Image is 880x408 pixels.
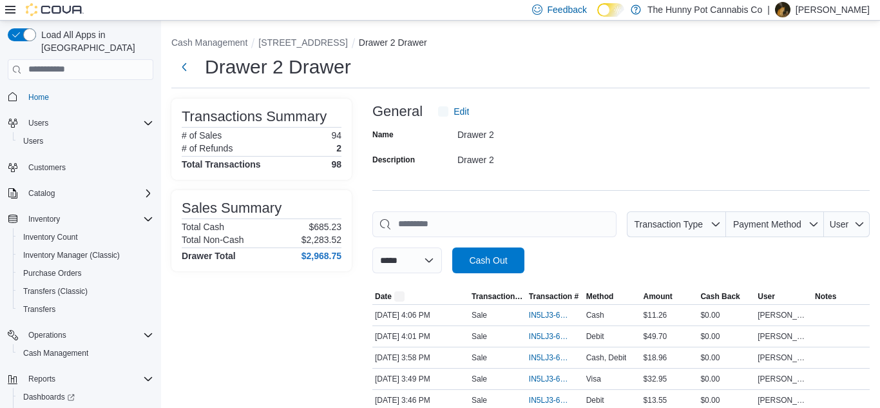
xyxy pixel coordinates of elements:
[28,92,49,102] span: Home
[182,130,222,141] h6: # of Sales
[18,133,153,149] span: Users
[375,291,392,302] span: Date
[372,211,617,237] input: This is a search bar. As you type, the results lower in the page will automatically filter.
[23,211,153,227] span: Inventory
[13,344,158,362] button: Cash Management
[472,374,487,384] p: Sale
[454,105,469,118] span: Edit
[372,289,469,304] button: Date
[23,136,43,146] span: Users
[644,353,667,363] span: $18.96
[23,232,78,242] span: Inventory Count
[529,310,568,320] span: IN5LJ3-6156733
[26,3,84,16] img: Cova
[18,229,83,245] a: Inventory Count
[18,229,153,245] span: Inventory Count
[472,291,524,302] span: Transaction Type
[372,393,469,408] div: [DATE] 3:46 PM
[171,36,870,52] nav: An example of EuiBreadcrumbs
[758,374,810,384] span: [PERSON_NAME]
[3,184,158,202] button: Catalog
[372,350,469,365] div: [DATE] 3:58 PM
[13,228,158,246] button: Inventory Count
[452,248,524,273] button: Cash Out
[698,393,755,408] div: $0.00
[18,389,80,405] a: Dashboards
[18,345,153,361] span: Cash Management
[28,162,66,173] span: Customers
[586,291,614,302] span: Method
[698,307,755,323] div: $0.00
[3,158,158,177] button: Customers
[529,350,581,365] button: IN5LJ3-6156669
[548,3,587,16] span: Feedback
[372,329,469,344] div: [DATE] 4:01 PM
[372,307,469,323] div: [DATE] 4:06 PM
[18,345,93,361] a: Cash Management
[23,115,153,131] span: Users
[18,266,153,281] span: Purchase Orders
[733,219,801,229] span: Payment Method
[634,219,703,229] span: Transaction Type
[812,289,870,304] button: Notes
[23,268,82,278] span: Purchase Orders
[28,188,55,199] span: Catalog
[529,329,581,344] button: IN5LJ3-6156697
[457,150,630,165] div: Drawer 2
[644,395,667,405] span: $13.55
[647,2,762,17] p: The Hunny Pot Cannabis Co
[171,37,247,48] button: Cash Management
[13,282,158,300] button: Transfers (Classic)
[23,211,65,227] button: Inventory
[372,104,423,119] h3: General
[755,289,812,304] button: User
[472,310,487,320] p: Sale
[529,291,579,302] span: Transaction #
[13,300,158,318] button: Transfers
[372,155,415,165] label: Description
[13,264,158,282] button: Purchase Orders
[641,289,698,304] button: Amount
[359,37,427,48] button: Drawer 2 Drawer
[586,395,604,405] span: Debit
[301,235,341,245] p: $2,283.52
[23,286,88,296] span: Transfers (Classic)
[529,393,581,408] button: IN5LJ3-6156570
[182,235,244,245] h6: Total Non-Cash
[23,327,72,343] button: Operations
[18,248,153,263] span: Inventory Manager (Classic)
[775,2,790,17] div: Arvin Ayala
[700,291,740,302] span: Cash Back
[584,289,641,304] button: Method
[824,211,870,237] button: User
[28,214,60,224] span: Inventory
[698,329,755,344] div: $0.00
[28,330,66,340] span: Operations
[23,115,53,131] button: Users
[767,2,770,17] p: |
[3,210,158,228] button: Inventory
[3,88,158,106] button: Home
[586,374,601,384] span: Visa
[182,143,233,153] h6: # of Refunds
[726,211,824,237] button: Payment Method
[529,371,581,387] button: IN5LJ3-6156590
[372,371,469,387] div: [DATE] 3:49 PM
[433,99,474,124] button: Edit
[182,159,261,170] h4: Total Transactions
[336,143,341,153] p: 2
[758,310,810,320] span: [PERSON_NAME]
[830,219,849,229] span: User
[3,370,158,388] button: Reports
[644,374,667,384] span: $32.95
[13,132,158,150] button: Users
[698,350,755,365] div: $0.00
[758,353,810,363] span: [PERSON_NAME]
[758,395,810,405] span: [PERSON_NAME]
[331,159,341,170] h4: 98
[18,266,87,281] a: Purchase Orders
[469,254,507,267] span: Cash Out
[586,310,604,320] span: Cash
[301,251,341,261] h4: $2,968.75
